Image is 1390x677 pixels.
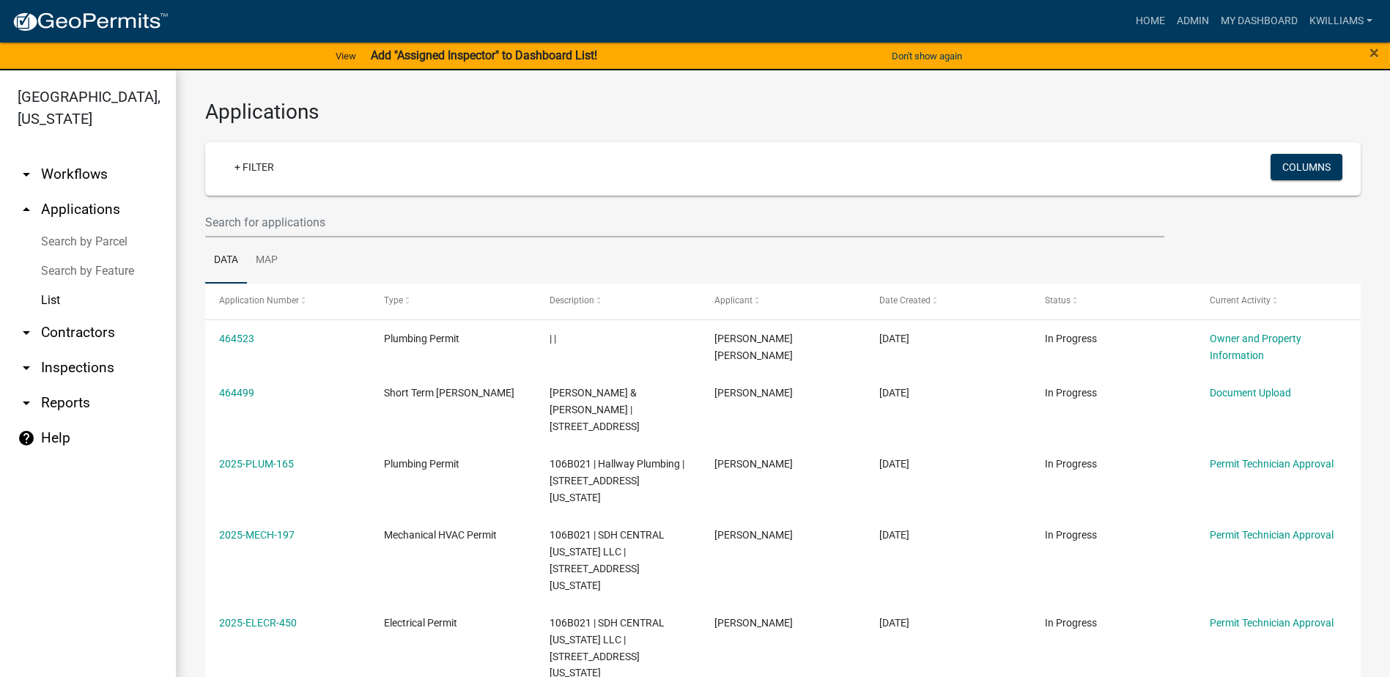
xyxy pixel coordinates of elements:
span: JONATHAN FLACK [714,387,793,399]
span: Type [384,295,403,306]
datatable-header-cell: Application Number [205,284,370,319]
datatable-header-cell: Current Activity [1196,284,1361,319]
span: 08/15/2025 [879,617,909,629]
a: 2025-ELECR-450 [219,617,297,629]
span: Date Created [879,295,931,306]
span: 08/15/2025 [879,387,909,399]
span: × [1369,42,1379,63]
i: help [18,429,35,447]
i: arrow_drop_down [18,359,35,377]
a: 2025-MECH-197 [219,529,295,541]
span: Plumbing Permit [384,458,459,470]
a: Data [205,237,247,284]
span: In Progress [1045,617,1097,629]
span: Current Activity [1210,295,1271,306]
a: Admin [1171,7,1215,35]
span: In Progress [1045,333,1097,344]
span: Short Term Rental Registration [384,387,514,399]
span: Applicant [714,295,753,306]
a: + Filter [223,154,286,180]
i: arrow_drop_down [18,394,35,412]
a: View [330,44,362,68]
span: Status [1045,295,1071,306]
a: 2025-PLUM-165 [219,458,294,470]
span: | | [550,333,556,344]
a: My Dashboard [1215,7,1304,35]
span: Justin [714,617,793,629]
span: Application Number [219,295,299,306]
span: Michael Shawn Thomas [714,333,793,361]
span: Mechanical HVAC Permit [384,529,497,541]
i: arrow_drop_up [18,201,35,218]
a: Permit Technician Approval [1210,529,1334,541]
strong: Add "Assigned Inspector" to Dashboard List! [371,48,597,62]
datatable-header-cell: Date Created [865,284,1030,319]
a: Home [1130,7,1171,35]
span: In Progress [1045,387,1097,399]
span: HEDGES ASHLEY & JONATHAN FLACK | 125 RIVER LAKE CT [550,387,640,432]
span: Justin [714,529,793,541]
datatable-header-cell: Description [536,284,700,319]
span: Justin [714,458,793,470]
datatable-header-cell: Applicant [700,284,865,319]
a: Permit Technician Approval [1210,617,1334,629]
span: 08/15/2025 [879,529,909,541]
span: Description [550,295,594,306]
a: 464499 [219,387,254,399]
span: 08/15/2025 [879,333,909,344]
button: Don't show again [886,44,968,68]
datatable-header-cell: Status [1030,284,1195,319]
input: Search for applications [205,207,1164,237]
span: 08/15/2025 [879,458,909,470]
span: 106B021 | SDH CENTRAL GEORGIA LLC | 1920 Pennsylvania Ave [550,529,665,591]
a: Document Upload [1210,387,1291,399]
span: Plumbing Permit [384,333,459,344]
a: Permit Technician Approval [1210,458,1334,470]
span: In Progress [1045,529,1097,541]
a: kwilliams [1304,7,1378,35]
i: arrow_drop_down [18,324,35,341]
span: 106B021 | Hallway Plumbing | 1920 Pennsylvania Ave [550,458,684,503]
a: Map [247,237,286,284]
button: Close [1369,44,1379,62]
span: Electrical Permit [384,617,457,629]
a: Owner and Property Information [1210,333,1301,361]
a: 464523 [219,333,254,344]
h3: Applications [205,100,1361,125]
button: Columns [1271,154,1342,180]
span: In Progress [1045,458,1097,470]
i: arrow_drop_down [18,166,35,183]
datatable-header-cell: Type [370,284,535,319]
